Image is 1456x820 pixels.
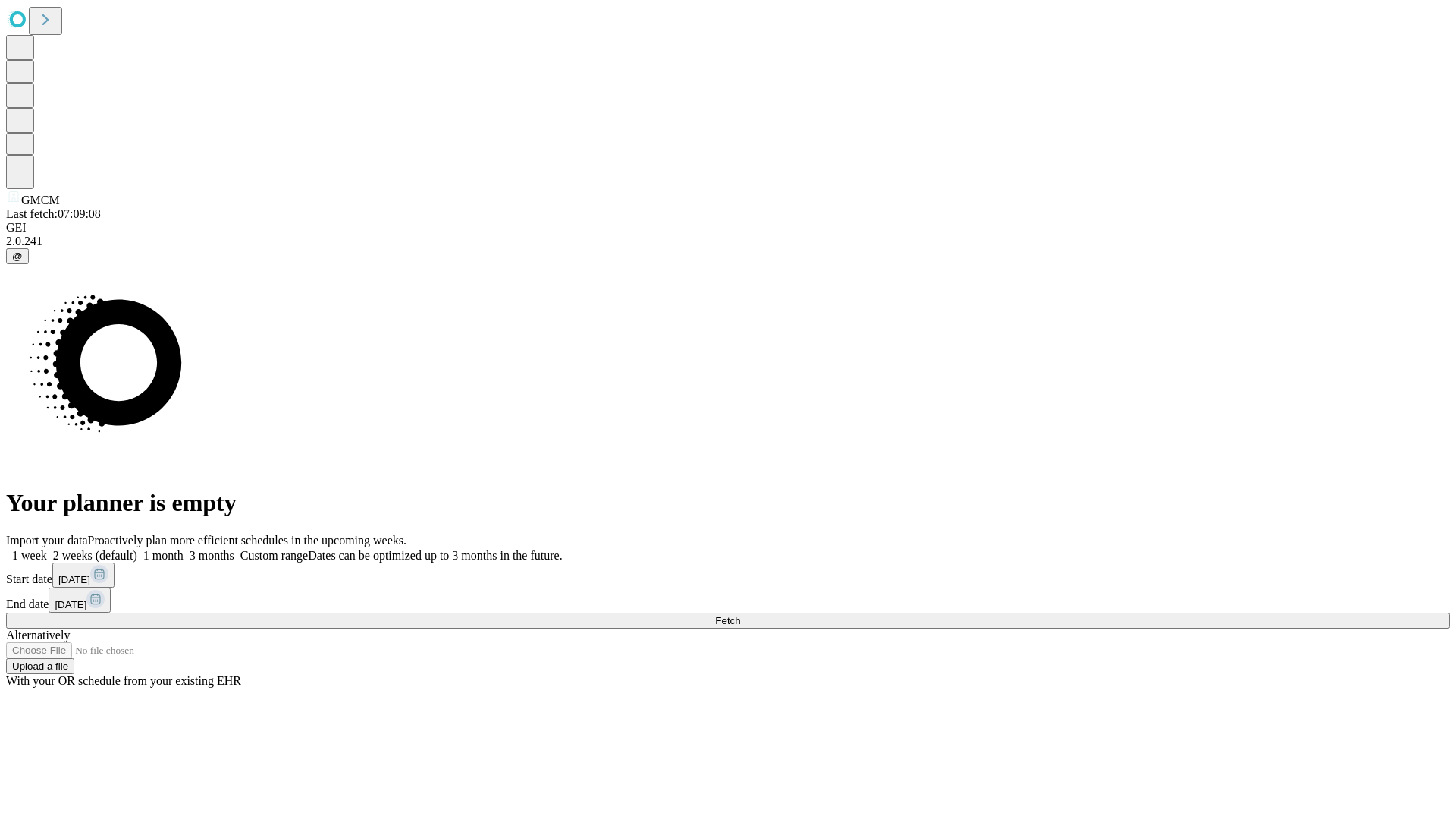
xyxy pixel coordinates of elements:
[6,588,1450,613] div: End date
[12,549,47,562] span: 1 week
[6,563,1450,588] div: Start date
[53,549,137,562] span: 2 weeks (default)
[240,549,308,562] span: Custom range
[12,251,23,262] span: @
[6,658,74,674] button: Upload a file
[6,207,101,220] span: Last fetch: 07:09:08
[715,615,740,626] span: Fetch
[55,599,86,610] span: [DATE]
[6,221,1450,235] div: GEI
[143,549,184,562] span: 1 month
[49,588,111,613] button: [DATE]
[6,613,1450,629] button: Fetch
[21,194,60,207] span: GMCM
[6,248,29,264] button: @
[6,629,70,642] span: Alternatively
[6,534,88,547] span: Import your data
[6,489,1450,517] h1: Your planner is empty
[6,235,1450,248] div: 2.0.241
[6,674,241,687] span: With your OR schedule from your existing EHR
[308,549,562,562] span: Dates can be optimized up to 3 months in the future.
[88,534,406,547] span: Proactively plan more efficient schedules in the upcoming weeks.
[190,549,234,562] span: 3 months
[52,563,115,588] button: [DATE]
[58,574,90,585] span: [DATE]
